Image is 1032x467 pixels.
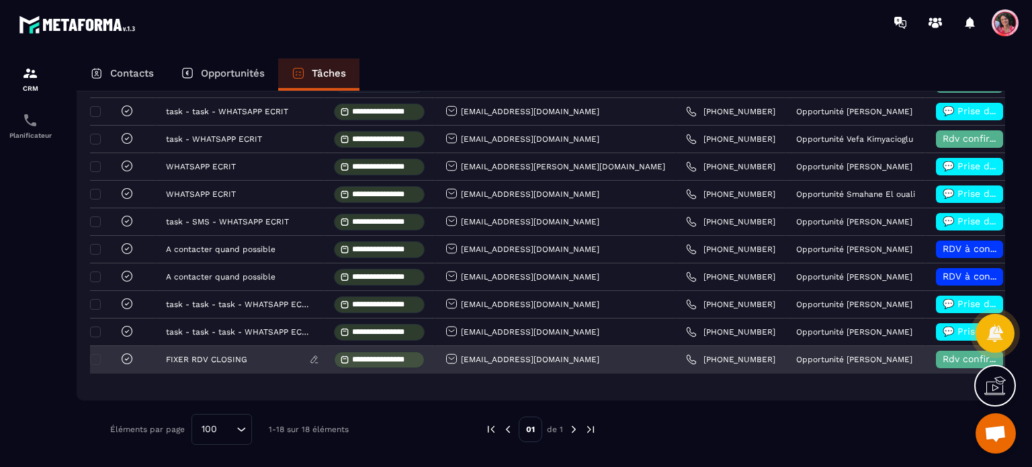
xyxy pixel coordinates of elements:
p: Opportunité Smahane El ouali [796,189,915,199]
p: de 1 [547,424,563,435]
img: next [585,423,597,435]
p: Éléments par page [110,425,185,434]
a: [PHONE_NUMBER] [686,189,775,200]
img: prev [502,423,514,435]
input: Search for option [222,422,233,437]
p: Opportunité [PERSON_NAME] [796,107,912,116]
a: formationformationCRM [3,55,57,102]
p: 1-18 sur 18 éléments [269,425,349,434]
p: Contacts [110,67,154,79]
p: Tâches [312,67,346,79]
p: task - SMS - WHATSAPP ECRIT [166,217,289,226]
p: 01 [519,417,542,442]
a: [PHONE_NUMBER] [686,106,775,117]
p: Opportunité [PERSON_NAME] [796,355,912,364]
p: A contacter quand possible [166,245,275,254]
span: 100 [197,422,222,437]
p: Planificateur [3,132,57,139]
p: CRM [3,85,57,92]
p: FIXER RDV CLOSING [166,355,247,364]
p: task - WHATSAPP ECRIT [166,134,262,144]
p: Opportunité [PERSON_NAME] [796,217,912,226]
img: prev [485,423,497,435]
p: Opportunité [PERSON_NAME] [796,272,912,282]
p: Opportunité [PERSON_NAME] [796,162,912,171]
div: Search for option [191,414,252,445]
p: A contacter quand possible [166,272,275,282]
p: Opportunité Vefa Kimyacioglu [796,134,913,144]
a: [PHONE_NUMBER] [686,271,775,282]
a: schedulerschedulerPlanificateur [3,102,57,149]
p: task - task - WHATSAPP ECRIT [166,107,288,116]
a: Tâches [278,58,359,91]
p: Opportunité [PERSON_NAME] [796,300,912,309]
a: [PHONE_NUMBER] [686,244,775,255]
img: next [568,423,580,435]
a: [PHONE_NUMBER] [686,134,775,144]
span: RDV à confimer ❓ [943,271,1029,282]
p: Opportunité [PERSON_NAME] [796,327,912,337]
div: Ouvrir le chat [976,413,1016,454]
p: task - task - task - WHATSAPP ECRIT [166,327,310,337]
span: Rdv confirmé ✅ [943,353,1019,364]
p: WHATSAPP ECRIT [166,189,236,199]
img: logo [19,12,140,37]
a: [PHONE_NUMBER] [686,216,775,227]
img: scheduler [22,112,38,128]
a: Opportunités [167,58,278,91]
a: [PHONE_NUMBER] [686,299,775,310]
p: Opportunité [PERSON_NAME] [796,245,912,254]
a: Contacts [77,58,167,91]
p: task - task - task - WHATSAPP ECRIT [166,300,310,309]
p: WHATSAPP ECRIT [166,162,236,171]
img: formation [22,65,38,81]
span: Rdv confirmé ✅ [943,133,1019,144]
p: Opportunités [201,67,265,79]
a: [PHONE_NUMBER] [686,327,775,337]
span: RDV à confimer ❓ [943,243,1029,254]
a: [PHONE_NUMBER] [686,161,775,172]
a: [PHONE_NUMBER] [686,354,775,365]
